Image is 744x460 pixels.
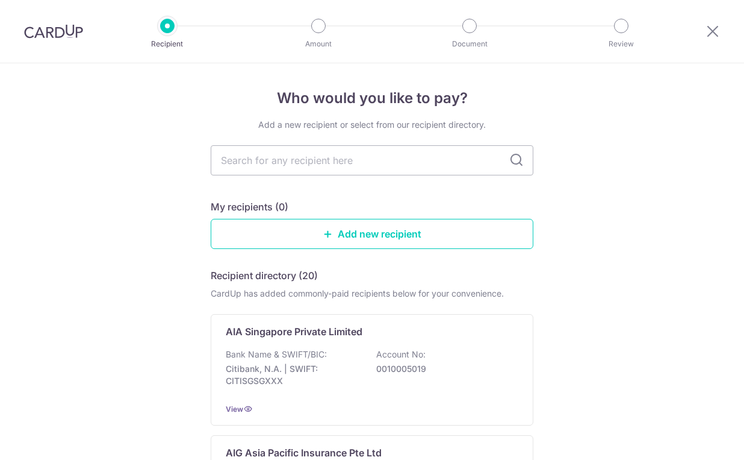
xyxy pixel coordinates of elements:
p: Account No: [376,348,426,361]
p: 0010005019 [376,363,511,375]
p: Citibank, N.A. | SWIFT: CITISGSGXXX [226,363,361,387]
p: Review [577,38,666,50]
p: AIG Asia Pacific Insurance Pte Ltd [226,446,382,460]
h4: Who would you like to pay? [211,87,533,109]
p: AIA Singapore Private Limited [226,324,362,339]
input: Search for any recipient here [211,145,533,175]
h5: Recipient directory (20) [211,268,318,283]
a: View [226,405,243,414]
h5: My recipients (0) [211,200,288,214]
p: Document [425,38,514,50]
div: Add a new recipient or select from our recipient directory. [211,119,533,131]
p: Recipient [123,38,212,50]
div: CardUp has added commonly-paid recipients below for your convenience. [211,288,533,300]
a: Add new recipient [211,219,533,249]
img: CardUp [24,24,83,39]
p: Amount [274,38,363,50]
p: Bank Name & SWIFT/BIC: [226,348,327,361]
